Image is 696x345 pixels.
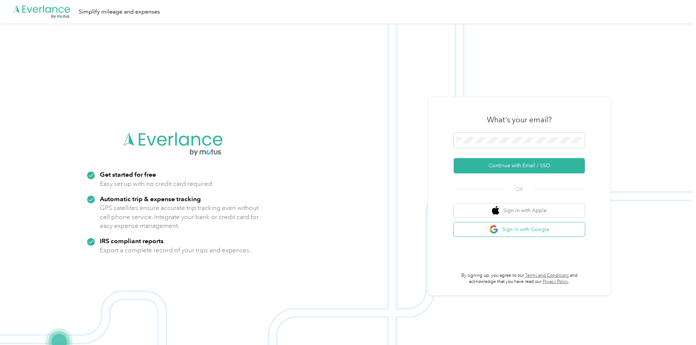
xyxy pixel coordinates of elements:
[543,279,568,284] a: Privacy Policy
[100,203,259,230] p: GPS satellites ensure accurate trip tracking even without cell phone service. Integrate your bank...
[492,206,499,215] img: apple logo
[489,225,498,234] img: google logo
[454,158,585,173] button: Continue with Email / SSO
[487,115,552,125] h3: What's your email?
[100,246,251,255] p: Export a complete record of your trips and expenses.
[100,195,201,203] strong: Automatic trip & expense tracking
[79,7,160,16] div: Simplify mileage and expenses
[100,237,164,245] strong: IRS compliant reports
[507,185,532,193] span: OR
[454,203,585,218] button: apple logoSign in with Apple
[100,170,156,178] strong: Get started for free
[454,272,585,285] p: By signing up, you agree to our and acknowledge that you have read our .
[525,273,569,278] a: Terms and Conditions
[454,222,585,237] button: google logoSign in with Google
[100,179,212,188] p: Easy set up with no credit card required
